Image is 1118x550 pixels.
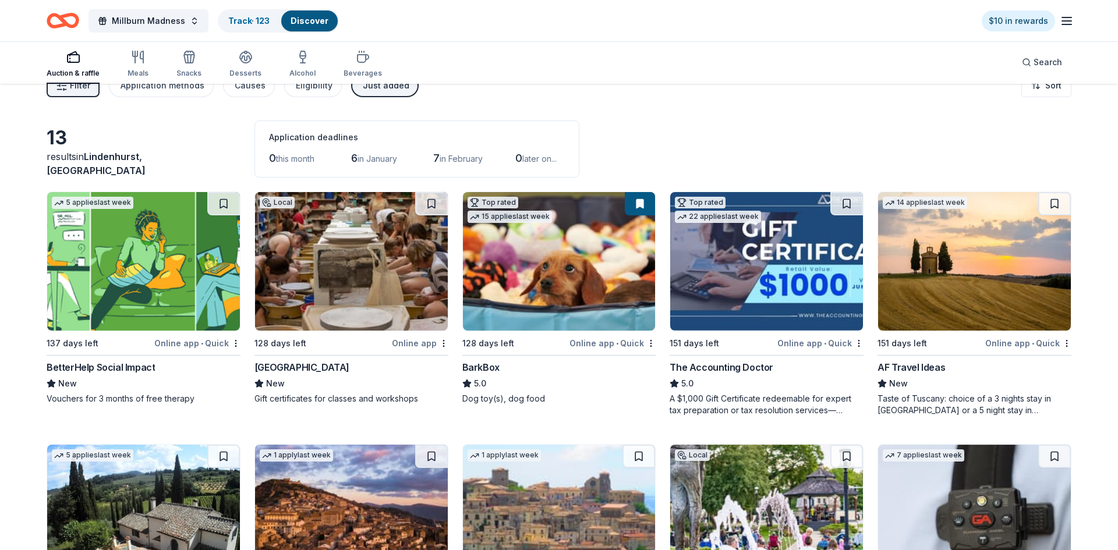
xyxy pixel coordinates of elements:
a: Image for AF Travel Ideas14 applieslast week151 days leftOnline app•QuickAF Travel IdeasNewTaste ... [878,191,1071,416]
div: Alcohol [289,69,316,78]
span: 5.0 [474,377,486,391]
a: Image for Lillstreet Art CenterLocal128 days leftOnline app[GEOGRAPHIC_DATA]NewGift certificates ... [254,191,448,404]
span: in [47,151,146,176]
button: Beverages [344,45,382,84]
button: Filter3 [47,74,100,97]
div: 1 apply last week [468,449,541,462]
button: Just added [351,74,419,97]
div: Meals [128,69,148,78]
div: Dog toy(s), dog food [462,393,656,404]
div: Vouchers for 3 months of free therapy [47,393,240,404]
div: 151 days left [670,336,719,350]
span: New [889,377,908,391]
div: AF Travel Ideas [878,360,945,374]
a: Track· 123 [228,16,270,26]
div: The Accounting Doctor [670,360,773,374]
span: later on... [522,154,557,164]
a: $10 in rewards [982,10,1055,31]
div: BetterHelp Social Impact [47,360,155,374]
span: New [58,377,77,391]
div: BarkBox [462,360,500,374]
button: Search [1013,51,1071,74]
div: Online app [392,336,448,350]
div: 128 days left [462,336,514,350]
img: Image for AF Travel Ideas [878,192,1071,331]
div: Application methods [121,79,204,93]
div: Online app Quick [777,336,864,350]
span: 0 [269,152,276,164]
img: Image for BetterHelp Social Impact [47,192,240,331]
div: 22 applies last week [675,211,761,223]
div: Snacks [176,69,201,78]
div: 137 days left [47,336,98,350]
div: 7 applies last week [883,449,964,462]
div: Taste of Tuscany: choice of a 3 nights stay in [GEOGRAPHIC_DATA] or a 5 night stay in [GEOGRAPHIC... [878,393,1071,416]
span: Filter [70,79,90,93]
button: Application methods [109,74,214,97]
span: 7 [433,152,440,164]
a: Image for BetterHelp Social Impact5 applieslast week137 days leftOnline app•QuickBetterHelp Socia... [47,191,240,404]
div: 1 apply last week [260,449,333,462]
div: 14 applies last week [883,197,967,209]
button: Desserts [229,45,261,84]
div: Just added [363,79,409,93]
div: 128 days left [254,336,306,350]
span: • [616,339,618,348]
span: 6 [351,152,358,164]
button: Alcohol [289,45,316,84]
button: Meals [128,45,148,84]
a: Home [47,7,79,34]
div: results [47,150,240,178]
button: Sort [1021,74,1071,97]
div: Gift certificates for classes and workshops [254,393,448,404]
span: in February [440,154,483,164]
div: Causes [235,79,266,93]
span: Search [1034,55,1062,69]
div: Online app Quick [985,336,1071,350]
div: Auction & raffle [47,69,100,78]
div: 5 applies last week [52,449,133,462]
div: Online app Quick [569,336,656,350]
img: Image for The Accounting Doctor [670,192,863,331]
a: Image for The Accounting DoctorTop rated22 applieslast week151 days leftOnline app•QuickThe Accou... [670,191,864,416]
div: 5 applies last week [52,197,133,209]
div: A $1,000 Gift Certificate redeemable for expert tax preparation or tax resolution services—recipi... [670,393,864,416]
div: [GEOGRAPHIC_DATA] [254,360,349,374]
span: Sort [1045,79,1062,93]
div: Top rated [675,197,726,208]
span: • [201,339,203,348]
div: Local [260,197,295,208]
div: Eligibility [296,79,332,93]
div: Top rated [468,197,518,208]
span: 5.0 [681,377,694,391]
div: Application deadlines [269,130,565,144]
div: 15 applies last week [468,211,552,223]
span: this month [276,154,314,164]
img: Image for BarkBox [463,192,656,331]
div: Desserts [229,69,261,78]
button: Millburn Madness [89,9,208,33]
button: Auction & raffle [47,45,100,84]
button: Eligibility [284,74,342,97]
a: Discover [291,16,328,26]
span: Lindenhurst, [GEOGRAPHIC_DATA] [47,151,146,176]
div: Beverages [344,69,382,78]
span: in January [358,154,397,164]
button: Snacks [176,45,201,84]
div: 13 [47,126,240,150]
span: • [824,339,826,348]
span: 0 [515,152,522,164]
span: • [1032,339,1034,348]
span: New [266,377,285,391]
span: Millburn Madness [112,14,185,28]
button: Track· 123Discover [218,9,339,33]
div: Local [675,449,710,461]
div: 151 days left [878,336,927,350]
div: Online app Quick [154,336,240,350]
button: Causes [223,74,275,97]
a: Image for BarkBoxTop rated15 applieslast week128 days leftOnline app•QuickBarkBox5.0Dog toy(s), d... [462,191,656,404]
img: Image for Lillstreet Art Center [255,192,448,331]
